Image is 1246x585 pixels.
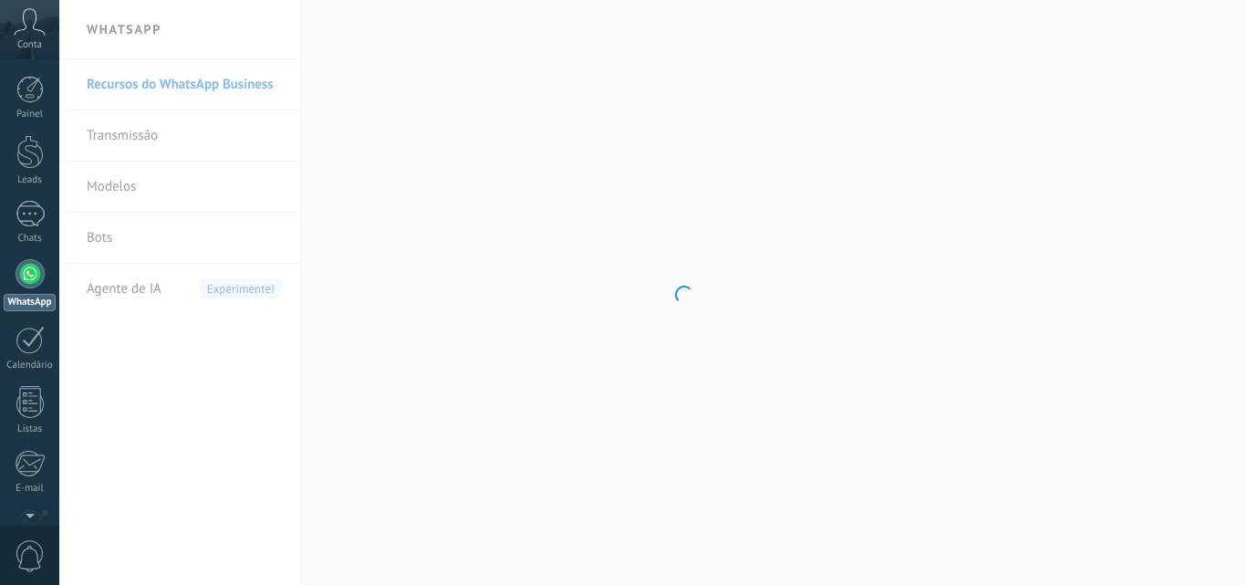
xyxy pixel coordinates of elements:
[17,39,42,51] span: Conta
[4,423,57,435] div: Listas
[4,294,56,311] div: WhatsApp
[4,233,57,245] div: Chats
[4,174,57,186] div: Leads
[4,360,57,371] div: Calendário
[4,109,57,120] div: Painel
[4,483,57,495] div: E-mail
